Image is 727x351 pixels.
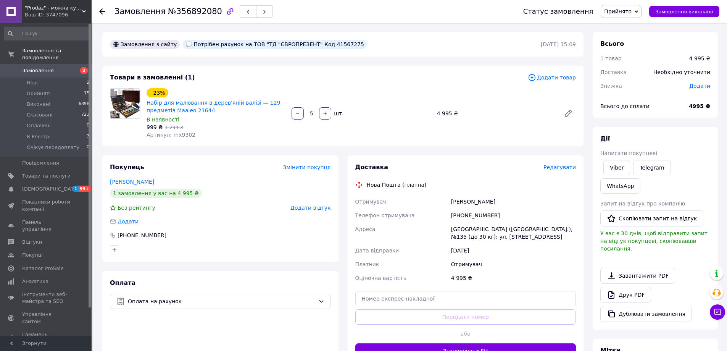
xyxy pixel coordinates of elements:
input: Номер експрес-накладної [355,291,576,306]
span: 1 [73,186,79,192]
span: "Prodaz" - можна купити все в один клік! [25,5,82,11]
span: Каталог ProSale [22,265,63,272]
span: Змінити покупця [283,164,331,170]
div: Потрібен рахунок на ТОВ "ТД "ЄВРОПРЕЗЕНТ" Код 41567275 [183,40,367,49]
span: 0 [87,144,89,151]
span: Без рейтингу [118,205,155,211]
span: Повідомлення [22,160,59,167]
span: [DEMOGRAPHIC_DATA] [22,186,79,192]
a: Telegram [633,160,671,175]
span: Покупці [22,252,43,259]
span: Додати відгук [290,205,330,211]
div: Нова Пошта (платна) [365,181,429,189]
span: У вас є 30 днів, щоб відправити запит на відгук покупцеві, скопіювавши посилання. [600,230,708,252]
div: [PHONE_NUMBER] [450,209,577,222]
span: Товари в замовленні (1) [110,74,195,81]
div: [PERSON_NAME] [450,195,577,209]
span: Оціночна вартість [355,275,406,281]
span: Скасовані [27,112,53,118]
span: Прийнято [604,8,632,15]
span: Всього до сплати [600,103,650,109]
b: 4995 ₴ [689,103,710,109]
div: [GEOGRAPHIC_DATA] ([GEOGRAPHIC_DATA].), №135 (до 30 кг): ул. [STREET_ADDRESS] [450,222,577,244]
span: 15 [84,90,89,97]
span: Додати товар [528,73,576,82]
span: Додати [118,218,139,225]
span: Нові [27,79,38,86]
input: Пошук [4,27,90,40]
span: Запит на відгук про компанію [600,201,685,207]
img: :speech_balloon: [186,41,192,47]
span: 999 ₴ [147,124,163,130]
span: Дії [600,135,610,142]
span: 0 [87,122,89,129]
div: шт. [332,110,344,117]
button: Дублювати замовлення [600,306,692,322]
div: Замовлення з сайту [110,40,180,49]
span: Оплата на рахунок [128,297,315,306]
a: Завантажити PDF [600,268,675,284]
span: В наявності [147,116,179,123]
span: Відгуки [22,239,42,246]
div: Статус замовлення [523,8,593,15]
div: Необхідно уточнити [649,64,715,81]
a: Друк PDF [600,287,651,303]
span: Покупець [110,163,144,171]
div: [DATE] [450,244,577,257]
time: [DATE] 15:09 [541,41,576,47]
span: Замовлення та повідомлення [22,47,92,61]
span: Замовлення [22,67,54,74]
div: Отримувач [450,257,577,271]
div: 4 995 ₴ [450,271,577,285]
div: 4 995 ₴ [689,55,710,62]
div: Ваш ID: 3747096 [25,11,92,18]
span: Доставка [355,163,388,171]
span: 6398 [79,101,89,108]
span: Прийняті [27,90,50,97]
div: - 23% [147,88,168,97]
span: Панель управління [22,219,71,233]
span: В Реєстрі [27,133,51,140]
span: Очікує передоплату [27,144,79,151]
span: Оплачені [27,122,51,129]
a: WhatsApp [600,178,640,194]
span: Товари та послуги [22,173,71,180]
span: №356892080 [168,7,222,16]
span: Знижка [600,83,622,89]
span: Додати [689,83,710,89]
img: Набір для малювання в дерев'яній валізі — 129 предметів Maaleo 21644 [110,89,140,118]
div: [PHONE_NUMBER] [117,231,167,239]
span: Оплата [110,279,135,286]
span: Гаманець компанії [22,331,71,345]
div: 1 замовлення у вас на 4 995 ₴ [110,189,202,198]
span: Управління сайтом [22,311,71,325]
span: Адреса [355,226,376,232]
span: Написати покупцеві [600,150,657,156]
span: Артикул: mx9302 [147,132,195,138]
span: 7 [87,133,89,140]
span: Платник [355,261,379,267]
button: Замовлення виконано [649,6,719,17]
span: Аналітика [22,278,48,285]
span: 723 [81,112,89,118]
span: 1 299 ₴ [165,125,183,130]
a: Набір для малювання в дерев'яній валізі — 129 предметів Maaleo 21644 [147,100,280,113]
span: Дата відправки [355,247,399,254]
span: 1 товар [600,55,622,61]
span: Показники роботи компанії [22,199,71,212]
span: Доставка [600,69,627,75]
span: Виконані [27,101,50,108]
span: або [455,330,477,338]
span: Замовлення виконано [655,9,713,15]
div: Повернутися назад [99,8,105,15]
span: 2 [80,67,88,74]
span: Всього [600,40,624,47]
span: 99+ [79,186,91,192]
button: Чат з покупцем [710,304,725,320]
a: Редагувати [561,106,576,121]
a: Viber [603,160,630,175]
span: Отримувач [355,199,386,205]
div: 4 995 ₴ [434,108,558,119]
span: Редагувати [543,164,576,170]
span: Інструменти веб-майстра та SEO [22,291,71,305]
